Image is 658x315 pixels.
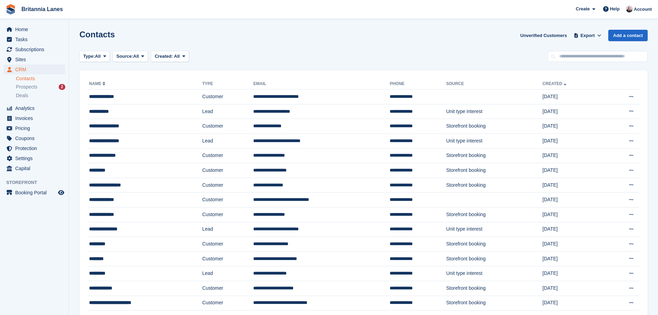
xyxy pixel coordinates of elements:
span: Invoices [15,113,57,123]
td: [DATE] [543,266,604,281]
td: Customer [202,90,254,104]
td: [DATE] [543,119,604,134]
span: All [95,53,101,60]
img: Alexandra Lane [626,6,633,12]
td: [DATE] [543,163,604,178]
span: Storefront [6,179,69,186]
td: Storefront booking [446,237,543,252]
span: All [174,54,180,59]
td: Customer [202,237,254,252]
td: Customer [202,281,254,296]
button: Created: All [151,51,189,62]
td: [DATE] [543,251,604,266]
td: [DATE] [543,133,604,148]
a: Created [543,81,568,86]
span: Home [15,25,57,34]
span: Tasks [15,35,57,44]
td: Customer [202,193,254,207]
td: Storefront booking [446,281,543,296]
span: Capital [15,164,57,173]
span: Settings [15,154,57,163]
td: Lead [202,222,254,237]
td: [DATE] [543,237,604,252]
td: Storefront booking [446,148,543,163]
a: menu [3,45,65,54]
span: Coupons [15,133,57,143]
td: [DATE] [543,193,604,207]
span: Pricing [15,123,57,133]
a: menu [3,35,65,44]
h1: Contacts [79,30,115,39]
td: [DATE] [543,296,604,311]
a: Preview store [57,188,65,197]
td: [DATE] [543,90,604,104]
td: [DATE] [543,104,604,119]
td: Customer [202,148,254,163]
a: Name [89,81,107,86]
span: Export [581,32,595,39]
td: Storefront booking [446,119,543,134]
a: Unverified Customers [517,30,570,41]
td: Unit type interest [446,266,543,281]
span: Help [610,6,620,12]
td: Unit type interest [446,104,543,119]
a: menu [3,65,65,74]
td: Customer [202,251,254,266]
td: [DATE] [543,178,604,193]
a: Add a contact [608,30,648,41]
span: Sites [15,55,57,64]
td: Storefront booking [446,207,543,222]
span: Booking Portal [15,188,57,197]
span: Prospects [16,84,37,90]
td: Customer [202,178,254,193]
th: Email [253,78,390,90]
td: Lead [202,266,254,281]
td: Storefront booking [446,178,543,193]
span: All [133,53,139,60]
a: menu [3,133,65,143]
a: menu [3,25,65,34]
td: [DATE] [543,281,604,296]
a: menu [3,188,65,197]
span: Account [634,6,652,13]
a: menu [3,55,65,64]
span: Protection [15,143,57,153]
td: Customer [202,119,254,134]
td: Customer [202,207,254,222]
th: Type [202,78,254,90]
td: Customer [202,296,254,311]
span: Create [576,6,590,12]
td: Storefront booking [446,163,543,178]
a: menu [3,103,65,113]
span: Deals [16,92,28,99]
a: Britannia Lanes [19,3,66,15]
span: Created: [155,54,173,59]
div: 2 [59,84,65,90]
button: Type: All [79,51,110,62]
td: [DATE] [543,207,604,222]
td: Unit type interest [446,133,543,148]
td: Customer [202,163,254,178]
a: menu [3,143,65,153]
a: menu [3,123,65,133]
span: Analytics [15,103,57,113]
td: Storefront booking [446,251,543,266]
a: Deals [16,92,65,99]
a: Prospects 2 [16,83,65,91]
a: menu [3,113,65,123]
a: menu [3,164,65,173]
td: Lead [202,133,254,148]
td: [DATE] [543,148,604,163]
button: Export [572,30,603,41]
td: [DATE] [543,222,604,237]
span: CRM [15,65,57,74]
th: Source [446,78,543,90]
td: Lead [202,104,254,119]
span: Source: [116,53,133,60]
button: Source: All [113,51,148,62]
img: stora-icon-8386f47178a22dfd0bd8f6a31ec36ba5ce8667c1dd55bd0f319d3a0aa187defe.svg [6,4,16,15]
td: Storefront booking [446,296,543,311]
a: Contacts [16,75,65,82]
a: menu [3,154,65,163]
td: Unit type interest [446,222,543,237]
